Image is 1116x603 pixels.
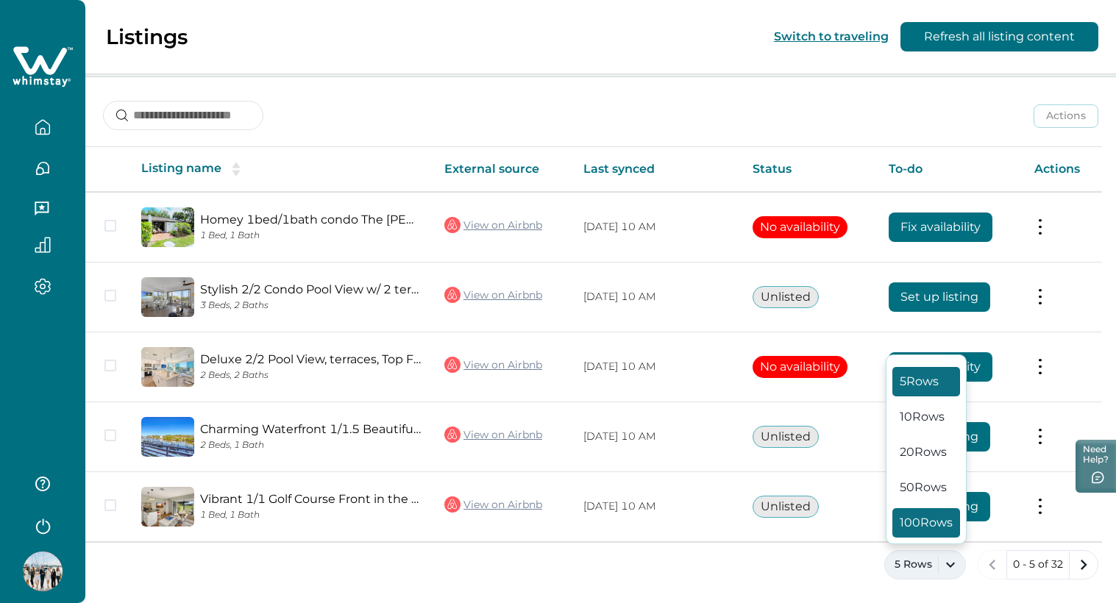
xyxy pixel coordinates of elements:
[141,347,194,387] img: propertyImage_Deluxe 2/2 Pool View, terraces, Top Floor
[129,147,433,192] th: Listing name
[884,550,966,579] button: 5 Rows
[444,285,542,304] a: View on Airbnb
[1069,550,1098,579] button: next page
[141,487,194,527] img: propertyImage_Vibrant 1/1 Golf Course Front in the Meadows
[433,147,572,192] th: External source
[583,499,729,514] p: [DATE] 10 AM
[753,216,847,238] button: No availability
[892,438,960,467] button: 20 Rows
[106,24,188,49] p: Listings
[1006,550,1070,579] button: 0 - 5 of 32
[889,282,990,312] button: Set up listing
[141,277,194,317] img: propertyImage_Stylish 2/2 Condo Pool View w/ 2 terraces
[978,550,1007,579] button: previous page
[200,213,421,226] a: Homey 1bed/1bath condo The [PERSON_NAME] Pool View
[141,207,194,247] img: propertyImage_Homey 1bed/1bath condo The Meadows Pool View
[753,426,819,448] button: Unlisted
[200,440,421,451] p: 2 Beds, 1 Bath
[444,355,542,374] a: View on Airbnb
[444,215,542,235] a: View on Airbnb
[200,300,421,311] p: 3 Beds, 2 Baths
[1023,147,1102,192] th: Actions
[892,367,960,396] button: 5 Rows
[741,147,877,192] th: Status
[889,352,992,382] button: Fix availability
[877,147,1023,192] th: To-do
[200,352,421,366] a: Deluxe 2/2 Pool View, terraces, Top Floor
[892,402,960,432] button: 10 Rows
[583,360,729,374] p: [DATE] 10 AM
[572,147,741,192] th: Last synced
[444,425,542,444] a: View on Airbnb
[23,552,63,591] img: Whimstay Host
[892,473,960,502] button: 50 Rows
[221,162,251,176] button: sorting
[200,510,421,521] p: 1 Bed, 1 Bath
[200,492,421,506] a: Vibrant 1/1 Golf Course Front in the [PERSON_NAME]
[200,282,421,296] a: Stylish 2/2 Condo Pool View w/ 2 terraces
[583,290,729,304] p: [DATE] 10 AM
[892,508,960,538] button: 100 Rows
[141,417,194,457] img: propertyImage_Charming Waterfront 1/1.5 Beautiful Sunsets!
[753,496,819,518] button: Unlisted
[200,370,421,381] p: 2 Beds, 2 Baths
[200,230,421,241] p: 1 Bed, 1 Bath
[889,213,992,242] button: Fix availability
[583,220,729,235] p: [DATE] 10 AM
[444,495,542,514] a: View on Airbnb
[753,286,819,308] button: Unlisted
[583,429,729,444] p: [DATE] 10 AM
[900,22,1098,51] button: Refresh all listing content
[1034,104,1098,128] button: Actions
[200,422,421,436] a: Charming Waterfront 1/1.5 Beautiful Sunsets!
[774,29,889,43] button: Switch to traveling
[753,356,847,378] button: No availability
[1013,557,1063,572] p: 0 - 5 of 32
